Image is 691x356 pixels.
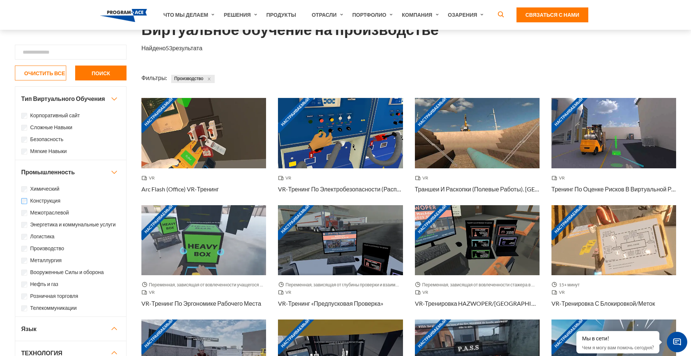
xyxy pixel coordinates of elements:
[30,197,60,205] label: Конструкция
[551,281,583,289] span: 15+ минут
[21,270,27,276] input: Вооруженные Силы и оборона
[21,258,27,264] input: Металлургия
[15,160,126,184] button: Промышленность
[21,137,27,143] input: Безопасность
[415,205,540,320] a: Настраиваемый Миниатюра — VR-тренировка HAZWOPER/HAZCOM Переменная, зависящая от вовлеченности ст...
[551,98,676,205] a: Настраиваемый Миниатюра — VR-тренинг по оценке рисков VR Тренинг по оценке рисков в виртуальной р...
[415,289,431,296] span: VR
[278,281,403,289] span: Переменная, зависящая от глубины проверки и взаимодействия с событием.
[100,9,147,22] img: Программа-Ace
[21,113,27,119] input: Корпоративный сайт
[21,186,27,192] input: Химический
[551,289,568,296] span: VR
[415,185,540,194] h3: Траншеи и раскопки (полевые работы). [GEOGRAPHIC_DATA]
[582,343,654,352] p: Чем я могу вам помочь сегодня?
[30,220,116,229] label: Энергетика и коммунальные услуги
[141,281,266,289] span: Переменная, зависящая от вовлеченности учащегося в выполнение упражнений.
[141,299,261,308] h3: VR-тренинг по эргономике рабочего места
[141,174,158,182] span: VR
[30,123,72,131] label: Сложные Навыки
[415,174,431,182] span: VR
[415,98,540,205] a: Настраиваемый Миниатюра — рытьё траншей и котлованов (полевые работы). VR-тренинг VR Траншеи и ра...
[30,147,67,155] label: Мягкие Навыки
[141,98,266,205] a: Настраиваемый Миниатюра — Arc Flash (Office) VR-тренировка VR Arc Flash (Office) VR-тренинг
[551,299,655,308] h3: VR-тренировка с блокировкой/меток
[141,205,266,320] a: Настраиваемый Эргономика рабочего места. VR-тренинг Переменная, зависящая от вовлеченности учащег...
[516,7,588,22] a: Связаться с нами
[141,185,219,194] h3: Arc Flash (Office) VR-тренинг
[667,332,687,352] span: Виджет Чата
[30,232,54,241] label: Логистика
[141,289,158,296] span: VR
[141,23,439,36] h1: Виртуальное обучение на производстве
[278,185,403,194] h3: VR-тренинг по электробезопасности (распределительное устройство типа 2)
[21,125,27,131] input: Сложные Навыки
[30,111,80,120] label: Корпоративный сайт
[551,174,568,182] span: VR
[551,185,676,194] h3: Тренинг по оценке рисков в виртуальной реальности
[30,209,69,217] label: Межотраслевой
[141,74,167,81] span: Фильтры:
[278,98,403,205] a: Настраиваемый Миниатюра — обучение электробезопасности (распределительное устройство типа 2) в ви...
[21,210,27,216] input: Межотраслевой
[415,299,540,308] h3: VR-тренировка HAZWOPER/[GEOGRAPHIC_DATA]
[205,75,213,83] button: Закрыть
[278,205,403,320] a: Настраиваемый Миниатюра — VR-тренировка перед поездкой Переменная, зависящая от глубины проверки ...
[30,292,78,300] label: Розничная торговля
[21,282,27,287] input: Нефть и газ
[30,268,104,276] label: Вооруженные Силы и оборона
[21,222,27,228] input: Энергетика и коммунальные услуги
[141,44,202,53] p: Найдено результата
[582,335,654,342] div: Мы в сети!
[30,280,58,288] label: Нефть и газ
[171,75,214,83] span: Производство
[21,293,27,299] input: Розничная торговля
[30,185,59,193] label: Химический
[30,135,63,143] label: Безопасность
[278,299,383,308] h3: VR-тренинг «Предпусковая проверка»
[30,256,62,264] label: Металлургия
[551,205,676,320] a: Настраиваемый Миниатюра — VR-тренировка с блокировкой/отметок 15+ минут VR VR-тренировка с блокир...
[30,244,64,252] label: Производство
[278,174,294,182] span: VR
[21,305,27,311] input: Телекоммуникации
[21,198,27,204] input: Конструкция
[21,246,27,252] input: Производство
[21,234,27,240] input: Логистика
[166,44,172,51] em: 53
[15,87,126,111] button: Тип Виртуального Обучения
[278,289,294,296] span: VR
[30,304,77,312] label: Телекоммуникации
[21,149,27,155] input: Мягкие Навыки
[15,317,126,341] button: Язык
[415,281,540,289] span: Переменная, зависящая от вовлеченности стажера в работу в каждом разделе.
[15,66,66,80] button: ОЧИСТИТЬ ВСЕ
